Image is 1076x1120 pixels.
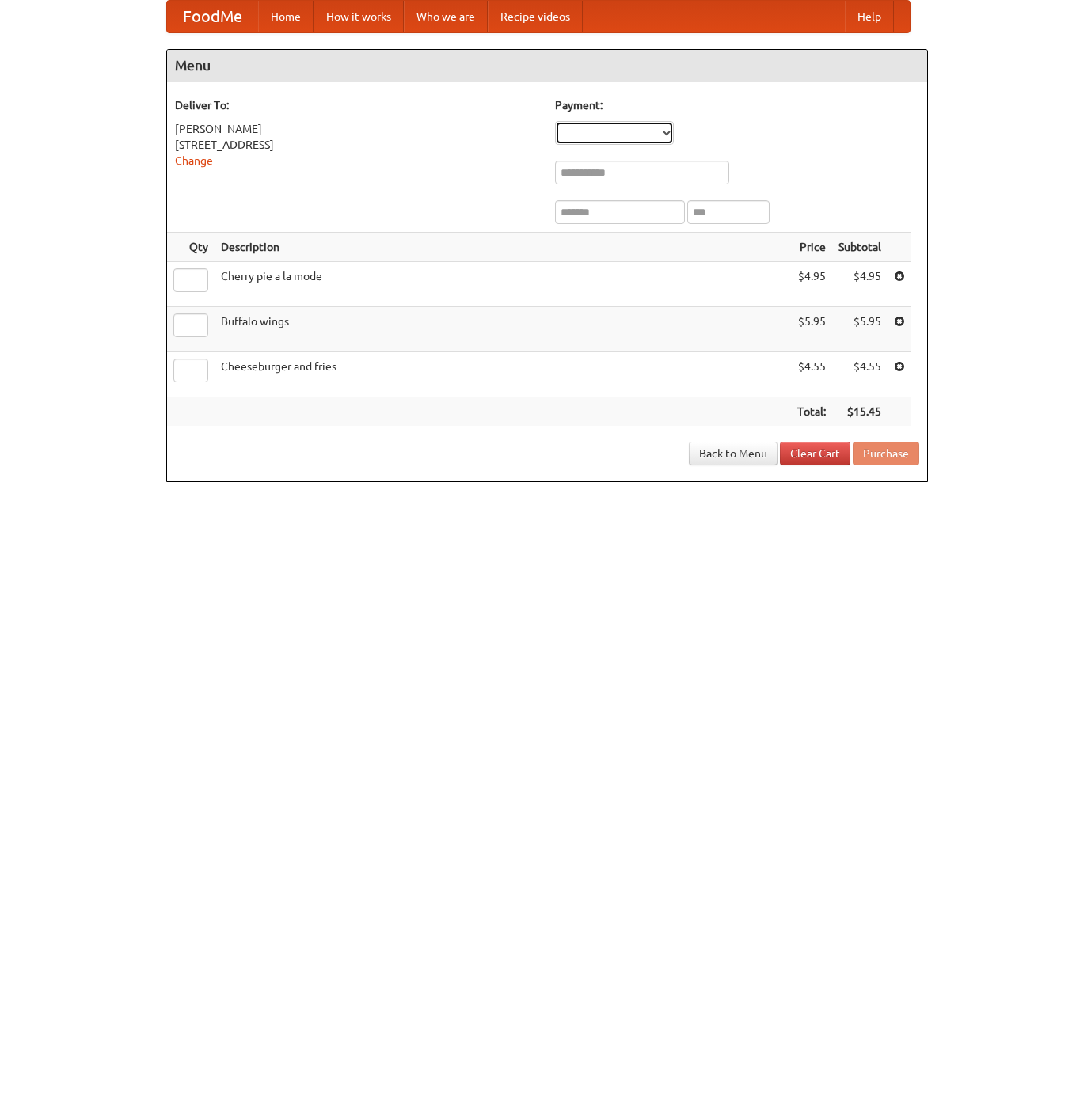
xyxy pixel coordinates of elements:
[845,1,894,32] a: Help
[175,137,539,153] div: [STREET_ADDRESS]
[832,397,888,427] th: $15.45
[832,262,888,307] td: $4.95
[314,1,404,32] a: How it works
[215,262,791,307] td: Cherry pie a la mode
[167,1,258,32] a: FoodMe
[791,352,832,397] td: $4.55
[853,442,919,465] button: Purchase
[832,352,888,397] td: $4.55
[488,1,583,32] a: Recipe videos
[215,352,791,397] td: Cheeseburger and fries
[175,97,539,113] h5: Deliver To:
[175,154,213,167] a: Change
[258,1,314,32] a: Home
[167,233,215,262] th: Qty
[175,121,539,137] div: [PERSON_NAME]
[689,442,778,465] a: Back to Menu
[832,307,888,352] td: $5.95
[791,262,832,307] td: $4.95
[215,307,791,352] td: Buffalo wings
[780,442,850,465] a: Clear Cart
[791,307,832,352] td: $5.95
[832,233,888,262] th: Subtotal
[791,233,832,262] th: Price
[215,233,791,262] th: Description
[555,97,919,113] h5: Payment:
[791,397,832,427] th: Total:
[167,50,927,82] h4: Menu
[404,1,488,32] a: Who we are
